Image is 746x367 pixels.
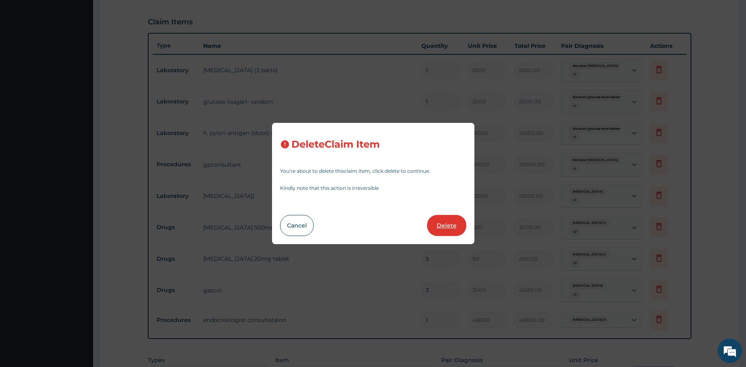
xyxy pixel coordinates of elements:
textarea: Type your message and hit 'Enter' [4,221,154,250]
h3: Delete Claim Item [291,139,380,150]
img: d_794563401_company_1708531726252_794563401 [15,41,33,61]
div: Minimize live chat window [133,4,152,24]
button: Cancel [280,215,314,236]
button: Delete [427,215,466,236]
div: Chat with us now [42,45,136,56]
span: We're online! [47,102,112,184]
p: Kindly note that this action is irreversible [280,186,466,191]
p: You’re about to delete this claim item , click delete to continue. [280,169,466,174]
